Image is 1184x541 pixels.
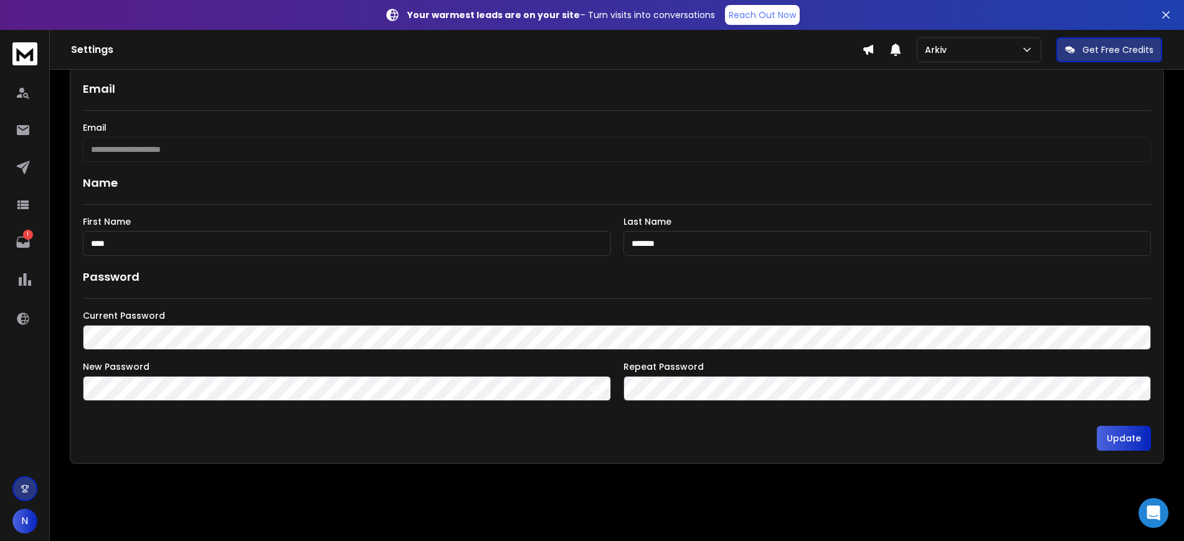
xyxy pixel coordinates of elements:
label: First Name [83,217,611,226]
p: Reach Out Now [729,9,796,21]
p: Get Free Credits [1082,44,1153,56]
p: – Turn visits into conversations [407,9,715,21]
a: Reach Out Now [725,5,800,25]
label: New Password [83,362,611,371]
label: Email [83,123,1151,132]
h1: Password [83,268,140,286]
div: Open Intercom Messenger [1139,498,1168,528]
button: Get Free Credits [1056,37,1162,62]
h1: Email [83,80,1151,98]
label: Last Name [623,217,1152,226]
a: 1 [11,230,36,255]
label: Repeat Password [623,362,1152,371]
strong: Your warmest leads are on your site [407,9,580,21]
p: Arkiv [925,44,952,56]
p: 1 [23,230,33,240]
button: N [12,509,37,534]
label: Current Password [83,311,1151,320]
h1: Name [83,174,1151,192]
h1: Settings [71,42,862,57]
img: logo [12,42,37,65]
button: Update [1097,426,1151,451]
